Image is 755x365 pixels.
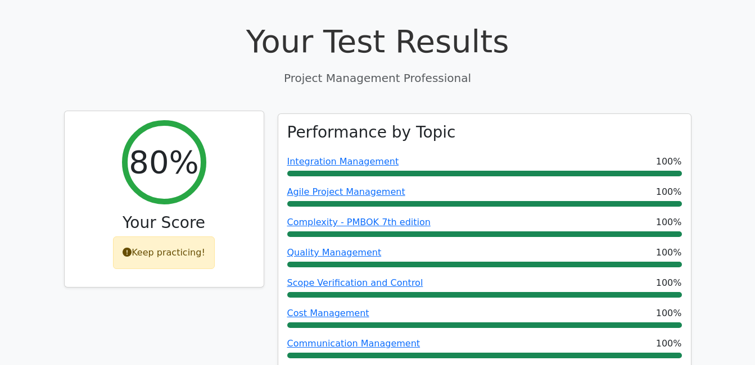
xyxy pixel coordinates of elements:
[656,185,682,199] span: 100%
[287,123,456,142] h3: Performance by Topic
[656,246,682,259] span: 100%
[656,276,682,290] span: 100%
[64,22,691,60] h1: Your Test Results
[656,307,682,320] span: 100%
[656,216,682,229] span: 100%
[287,217,431,227] a: Complexity - PMBOK 7th edition
[287,338,421,349] a: Communication Management
[287,308,369,318] a: Cost Management
[287,277,423,288] a: Scope Verification and Control
[287,247,382,258] a: Quality Management
[287,186,405,197] a: Agile Project Management
[287,156,399,167] a: Integration Management
[64,70,691,86] p: Project Management Professional
[129,143,198,181] h2: 80%
[656,155,682,168] span: 100%
[113,236,215,269] div: Keep practicing!
[656,337,682,350] span: 100%
[74,213,255,232] h3: Your Score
